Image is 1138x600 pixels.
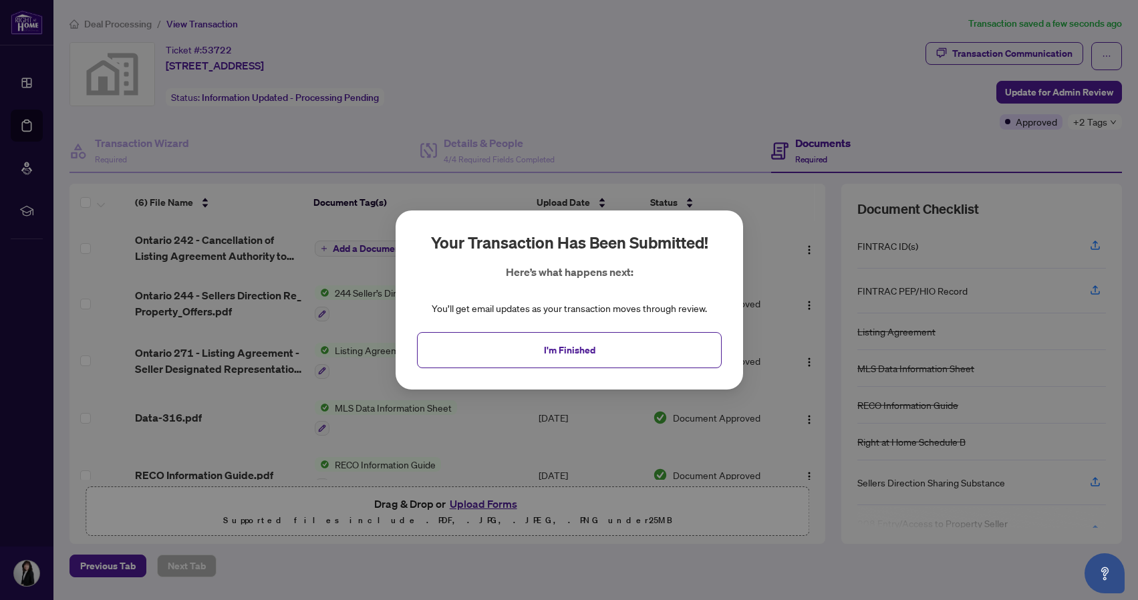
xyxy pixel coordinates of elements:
[430,232,708,253] h2: Your transaction has been submitted!
[543,339,595,361] span: I'm Finished
[505,264,633,280] p: Here’s what happens next:
[417,332,722,368] button: I'm Finished
[1085,553,1125,593] button: Open asap
[432,301,707,316] div: You’ll get email updates as your transaction moves through review.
